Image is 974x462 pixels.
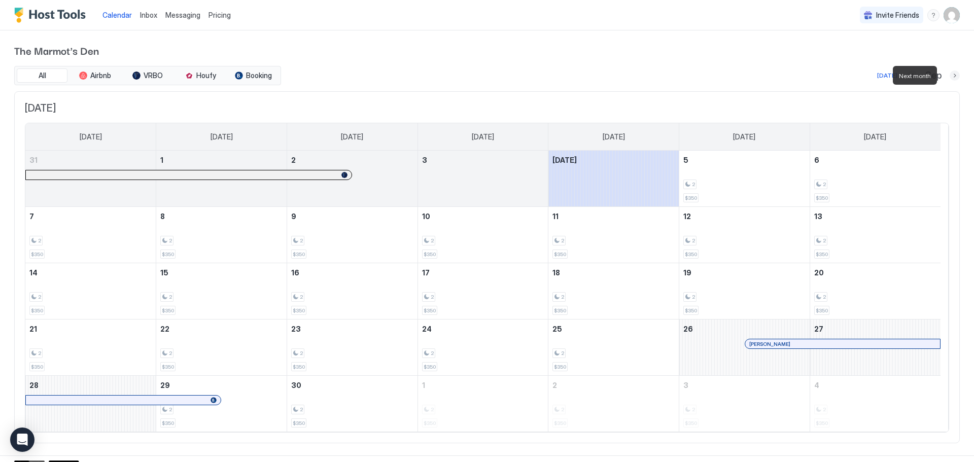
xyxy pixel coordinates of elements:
[160,325,169,333] span: 22
[162,251,174,258] span: $350
[814,268,824,277] span: 20
[814,156,819,164] span: 6
[810,319,941,376] td: September 27, 2025
[561,237,564,244] span: 2
[854,123,896,151] a: Saturday
[814,381,819,389] span: 4
[692,237,695,244] span: 2
[14,8,90,23] a: Host Tools Logo
[69,123,112,151] a: Sunday
[561,350,564,357] span: 2
[291,325,301,333] span: 23
[196,71,216,80] span: Houfy
[816,307,828,314] span: $350
[683,325,693,333] span: 26
[899,72,931,80] span: Next month
[17,68,67,83] button: All
[300,237,303,244] span: 2
[548,263,679,282] a: September 18, 2025
[287,263,418,282] a: September 16, 2025
[38,350,41,357] span: 2
[25,207,156,263] td: September 7, 2025
[810,151,941,169] a: September 6, 2025
[156,319,287,376] td: September 22, 2025
[593,123,635,151] a: Thursday
[548,207,679,226] a: September 11, 2025
[431,237,434,244] span: 2
[816,251,828,258] span: $350
[122,68,173,83] button: VRBO
[548,151,679,169] a: September 4, 2025
[431,350,434,357] span: 2
[548,207,679,263] td: September 11, 2025
[418,376,548,432] td: October 1, 2025
[864,132,886,141] span: [DATE]
[25,102,949,115] span: [DATE]
[291,156,296,164] span: 2
[679,263,810,282] a: September 19, 2025
[422,212,430,221] span: 10
[683,268,691,277] span: 19
[422,325,432,333] span: 24
[160,381,170,389] span: 29
[733,132,755,141] span: [DATE]
[25,376,156,395] a: September 28, 2025
[548,151,679,207] td: September 4, 2025
[685,307,697,314] span: $350
[160,212,165,221] span: 8
[552,381,557,389] span: 2
[683,381,688,389] span: 3
[554,251,566,258] span: $350
[810,319,941,338] a: September 27, 2025
[291,212,296,221] span: 9
[25,207,156,226] a: September 7, 2025
[810,207,941,226] a: September 13, 2025
[679,207,810,263] td: September 12, 2025
[25,376,156,432] td: September 28, 2025
[156,151,287,207] td: September 1, 2025
[287,319,418,338] a: September 23, 2025
[14,43,960,58] span: The Marmot's Den
[422,381,425,389] span: 1
[422,268,430,277] span: 17
[165,11,200,19] span: Messaging
[169,406,172,413] span: 2
[156,263,287,319] td: September 15, 2025
[749,341,790,347] span: [PERSON_NAME]
[927,9,940,21] div: menu
[293,251,305,258] span: $350
[814,325,823,333] span: 27
[418,151,548,169] a: September 3, 2025
[287,207,418,263] td: September 9, 2025
[548,263,679,319] td: September 18, 2025
[418,319,548,376] td: September 24, 2025
[552,325,562,333] span: 25
[692,181,695,188] span: 2
[162,420,174,427] span: $350
[876,69,899,82] button: [DATE]
[692,294,695,300] span: 2
[749,341,936,347] div: [PERSON_NAME]
[418,207,548,263] td: September 10, 2025
[293,307,305,314] span: $350
[228,68,279,83] button: Booking
[80,132,102,141] span: [DATE]
[300,350,303,357] span: 2
[679,151,810,169] a: September 5, 2025
[160,156,163,164] span: 1
[10,428,34,452] div: Open Intercom Messenger
[211,132,233,141] span: [DATE]
[679,376,810,395] a: October 3, 2025
[685,195,697,201] span: $350
[31,307,43,314] span: $350
[25,151,156,169] a: August 31, 2025
[140,11,157,19] span: Inbox
[823,294,826,300] span: 2
[816,195,828,201] span: $350
[679,151,810,207] td: September 5, 2025
[548,319,679,338] a: September 25, 2025
[175,68,226,83] button: Houfy
[169,237,172,244] span: 2
[25,319,156,376] td: September 21, 2025
[102,10,132,20] a: Calendar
